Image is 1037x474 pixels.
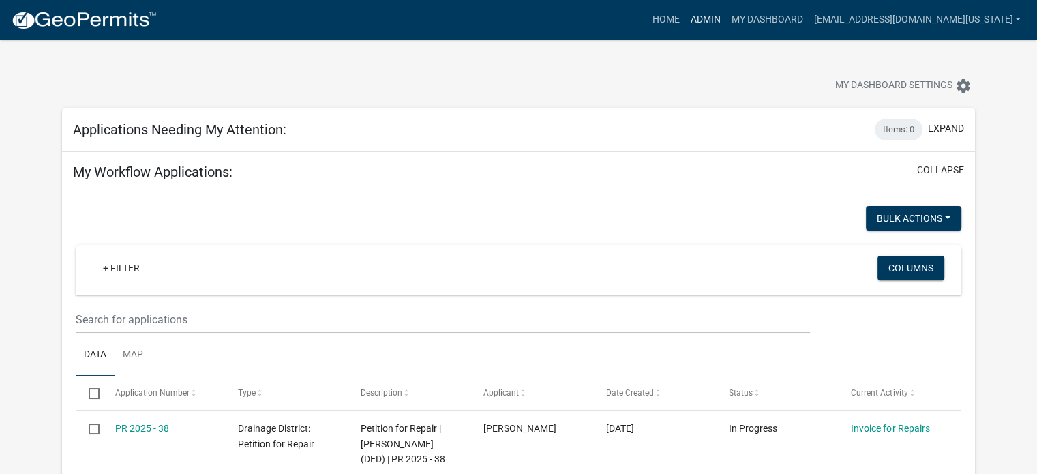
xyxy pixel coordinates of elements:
[728,423,777,434] span: In Progress
[955,78,972,94] i: settings
[728,388,752,398] span: Status
[102,376,224,409] datatable-header-cell: Application Number
[361,388,402,398] span: Description
[838,376,961,409] datatable-header-cell: Current Activity
[238,388,256,398] span: Type
[605,388,653,398] span: Date Created
[238,423,314,449] span: Drainage District: Petition for Repair
[115,423,169,434] a: PR 2025 - 38
[605,423,633,434] span: 07/16/2025
[715,376,838,409] datatable-header-cell: Status
[866,206,961,231] button: Bulk Actions
[808,7,1026,33] a: [EMAIL_ADDRESS][DOMAIN_NAME][US_STATE]
[917,163,964,177] button: collapse
[875,119,922,140] div: Items: 0
[851,423,929,434] a: Invoice for Repairs
[725,7,808,33] a: My Dashboard
[347,376,470,409] datatable-header-cell: Description
[824,72,982,99] button: My Dashboard Settingssettings
[592,376,715,409] datatable-header-cell: Date Created
[115,388,190,398] span: Application Number
[483,388,518,398] span: Applicant
[73,164,232,180] h5: My Workflow Applications:
[76,376,102,409] datatable-header-cell: Select
[483,423,556,434] span: Courtney Morris
[685,7,725,33] a: Admin
[73,121,286,138] h5: Applications Needing My Attention:
[835,78,952,94] span: My Dashboard Settings
[877,256,944,280] button: Columns
[92,256,151,280] a: + Filter
[224,376,347,409] datatable-header-cell: Type
[928,121,964,136] button: expand
[115,334,151,377] a: Map
[76,306,810,334] input: Search for applications
[76,334,115,377] a: Data
[470,376,592,409] datatable-header-cell: Applicant
[646,7,685,33] a: Home
[851,388,907,398] span: Current Activity
[361,423,445,465] span: Petition for Repair | Baker, Donavon L. (DED) | PR 2025 - 38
